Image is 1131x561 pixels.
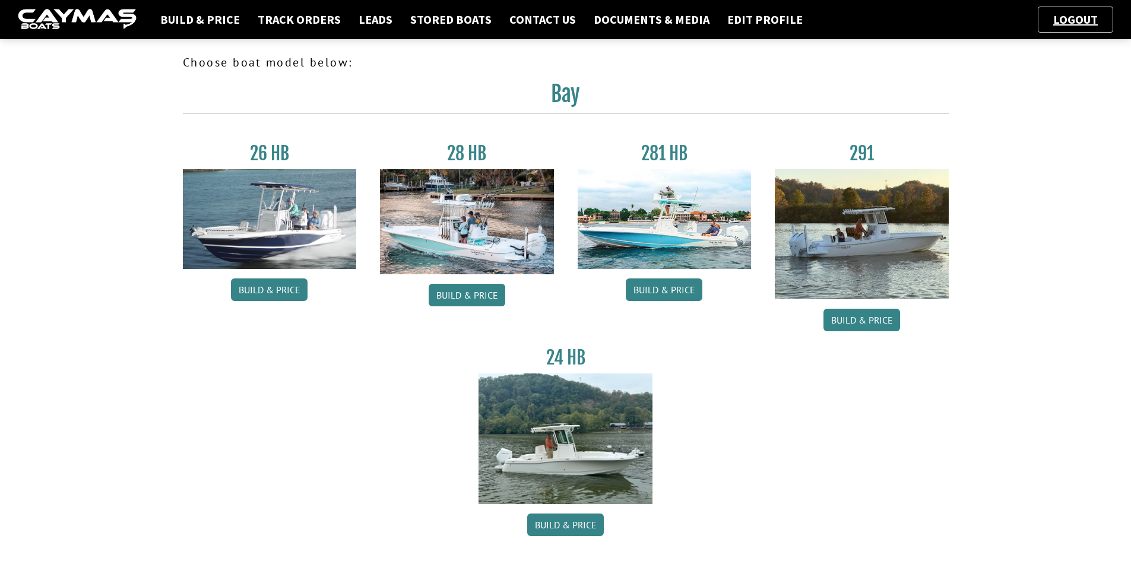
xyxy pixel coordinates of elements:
a: Build & Price [154,12,246,27]
a: Build & Price [429,284,505,306]
img: 24_HB_thumbnail.jpg [479,373,652,503]
a: Logout [1047,12,1104,27]
img: 291_Thumbnail.jpg [775,169,949,299]
a: Build & Price [626,278,702,301]
a: Edit Profile [721,12,809,27]
h3: 281 HB [578,142,752,164]
img: 26_new_photo_resized.jpg [183,169,357,269]
h2: Bay [183,81,949,114]
a: Stored Boats [404,12,498,27]
p: Choose boat model below: [183,53,949,71]
img: caymas-dealer-connect-2ed40d3bc7270c1d8d7ffb4b79bf05adc795679939227970def78ec6f6c03838.gif [18,9,137,31]
h3: 28 HB [380,142,554,164]
img: 28-hb-twin.jpg [578,169,752,269]
img: 28_hb_thumbnail_for_caymas_connect.jpg [380,169,554,274]
a: Leads [353,12,398,27]
h3: 26 HB [183,142,357,164]
a: Documents & Media [588,12,715,27]
a: Build & Price [823,309,900,331]
h3: 291 [775,142,949,164]
a: Track Orders [252,12,347,27]
a: Build & Price [527,514,604,536]
h3: 24 HB [479,347,652,369]
a: Contact Us [503,12,582,27]
a: Build & Price [231,278,308,301]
